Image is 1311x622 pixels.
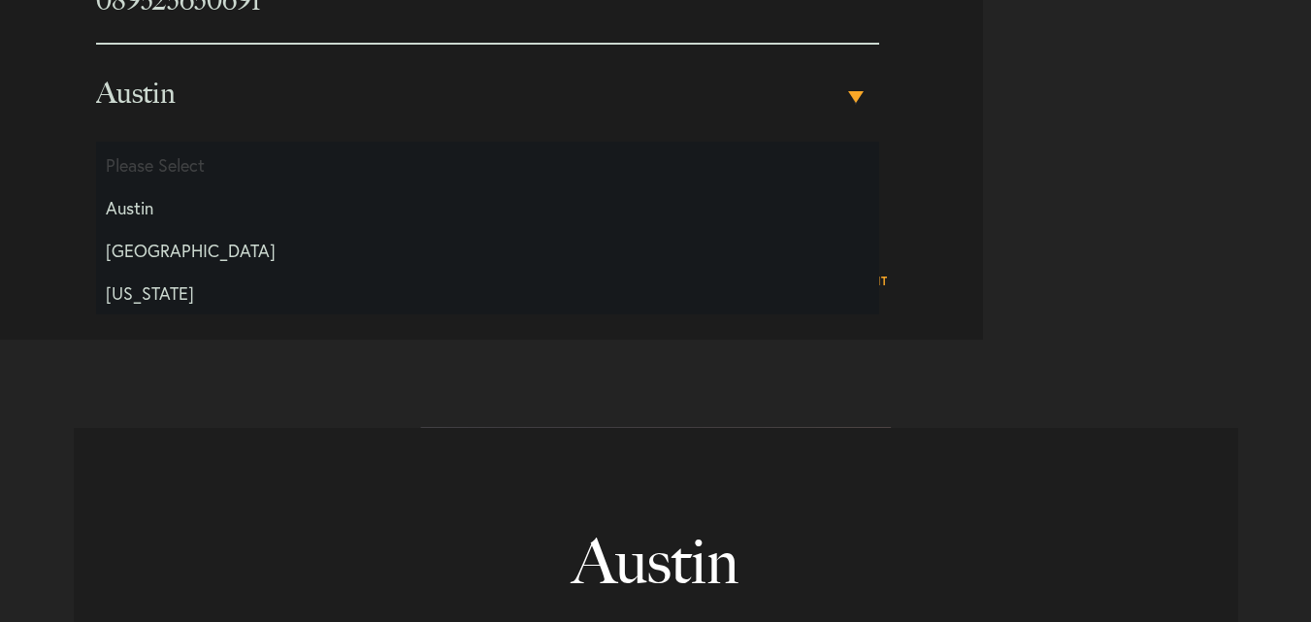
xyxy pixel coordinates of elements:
li: Please Select [96,144,878,186]
li: [US_STATE] [96,272,878,314]
span: Austin [96,45,841,142]
li: [GEOGRAPHIC_DATA] [96,229,878,272]
li: Austin [96,186,878,229]
b: ▾ [848,91,864,103]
